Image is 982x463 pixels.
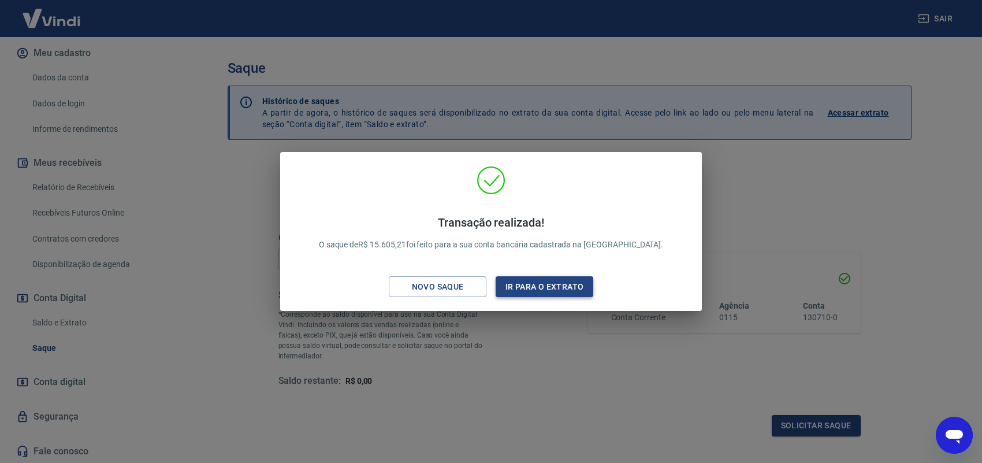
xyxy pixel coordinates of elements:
[936,417,973,454] iframe: Botão para abrir a janela de mensagens, conversa em andamento
[398,280,478,294] div: Novo saque
[389,276,486,298] button: Novo saque
[319,216,664,251] p: O saque de R$ 15.605,21 foi feito para a sua conta bancária cadastrada na [GEOGRAPHIC_DATA].
[319,216,664,229] h4: Transação realizada!
[496,276,593,298] button: Ir para o extrato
